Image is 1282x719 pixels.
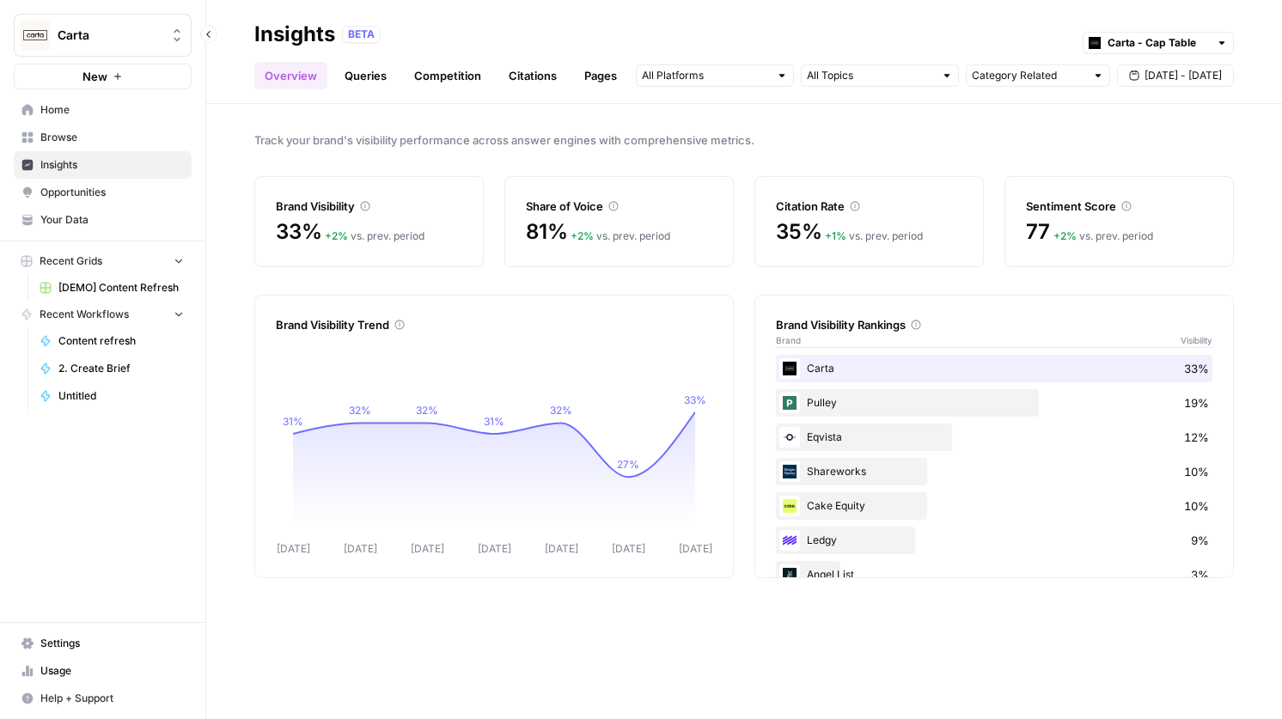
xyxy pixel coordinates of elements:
div: Share of Voice [526,198,712,215]
div: Cake Equity [776,492,1212,520]
tspan: [DATE] [679,542,712,555]
button: Help + Support [14,685,192,712]
span: 33% [1184,360,1209,377]
img: u02qnnqpa7ceiw6p01io3how8agt [779,393,800,413]
a: [DEMO] Content Refresh [32,274,192,302]
a: Insights [14,151,192,179]
div: Citation Rate [776,198,962,215]
span: Untitled [58,388,184,404]
img: c35yeiwf0qjehltklbh57st2xhbo [779,358,800,379]
button: Recent Workflows [14,302,192,327]
input: All Topics [807,67,934,84]
span: Browse [40,130,184,145]
span: + 2 % [571,229,594,242]
a: Competition [404,62,491,89]
div: vs. prev. period [1053,228,1153,244]
img: fe4fikqdqe1bafe3px4l1blbafc7 [779,496,800,516]
div: Insights [254,21,335,48]
a: Queries [334,62,397,89]
span: 10% [1184,463,1209,480]
div: vs. prev. period [825,228,923,244]
a: Usage [14,657,192,685]
span: Insights [40,157,184,173]
span: Visibility [1181,333,1212,347]
button: New [14,64,192,89]
span: Content refresh [58,333,184,349]
span: 3% [1191,566,1209,583]
div: vs. prev. period [325,228,424,244]
span: Settings [40,636,184,651]
tspan: 32% [349,404,371,417]
a: Overview [254,62,327,89]
tspan: [DATE] [344,542,377,555]
div: Ledgy [776,527,1212,554]
a: Pages [574,62,627,89]
img: 4pynuglrc3sixi0so0f0dcx4ule5 [779,530,800,551]
tspan: [DATE] [411,542,444,555]
a: Content refresh [32,327,192,355]
a: Citations [498,62,567,89]
span: Your Data [40,212,184,228]
span: Recent Grids [40,253,102,269]
a: Untitled [32,382,192,410]
button: Workspace: Carta [14,14,192,57]
tspan: 31% [283,415,303,428]
div: Sentiment Score [1026,198,1212,215]
tspan: [DATE] [277,542,310,555]
span: 35% [776,218,821,246]
tspan: 31% [484,415,504,428]
span: Brand [776,333,801,347]
div: Shareworks [776,458,1212,485]
img: ojwm89iittpj2j2x5tgvhrn984bb [779,427,800,448]
img: 3j4eyfwabgqhe0my3byjh9gp8r3o [779,564,800,585]
span: 2. Create Brief [58,361,184,376]
span: [DEMO] Content Refresh [58,280,184,296]
div: BETA [342,26,381,43]
span: Recent Workflows [40,307,129,322]
span: New [82,68,107,85]
a: Opportunities [14,179,192,206]
span: + 2 % [1053,229,1077,242]
span: Carta [58,27,162,44]
span: Home [40,102,184,118]
div: Brand Visibility Trend [276,316,712,333]
tspan: [DATE] [478,542,511,555]
a: Browse [14,124,192,151]
span: 81% [526,218,567,246]
img: co3w649im0m6efu8dv1ax78du890 [779,461,800,482]
span: Track your brand's visibility performance across answer engines with comprehensive metrics. [254,131,1234,149]
tspan: 33% [684,393,706,406]
a: Home [14,96,192,124]
a: Your Data [14,206,192,234]
div: Brand Visibility [276,198,462,215]
span: Usage [40,663,184,679]
span: [DATE] - [DATE] [1145,68,1222,83]
tspan: [DATE] [612,542,645,555]
span: + 1 % [825,229,846,242]
span: + 2 % [325,229,348,242]
div: Angel List [776,561,1212,588]
span: 9% [1191,532,1209,549]
div: Carta [776,355,1212,382]
div: Pulley [776,389,1212,417]
tspan: 32% [416,404,438,417]
tspan: 27% [617,458,639,471]
div: Brand Visibility Rankings [776,316,1212,333]
button: Recent Grids [14,248,192,274]
tspan: 32% [550,404,572,417]
button: [DATE] - [DATE] [1117,64,1234,87]
span: 12% [1184,429,1209,446]
span: Help + Support [40,691,184,706]
div: Eqvista [776,423,1212,451]
img: Carta Logo [20,20,51,51]
span: 77 [1026,218,1050,246]
span: 19% [1184,394,1209,411]
tspan: [DATE] [545,542,578,555]
input: Category Related [972,67,1085,84]
div: vs. prev. period [571,228,670,244]
input: All Platforms [642,67,769,84]
a: 2. Create Brief [32,355,192,382]
span: Opportunities [40,185,184,200]
input: Carta - Cap Table [1108,34,1209,52]
a: Settings [14,630,192,657]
